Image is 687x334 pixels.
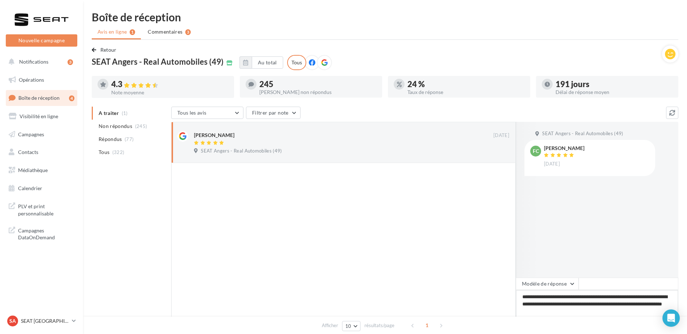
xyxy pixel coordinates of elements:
a: Campagnes [4,127,79,142]
span: 10 [345,323,351,329]
button: Au total [239,56,283,69]
div: 24 % [407,80,524,88]
a: Visibilité en ligne [4,109,79,124]
div: 191 jours [556,80,673,88]
p: SEAT [GEOGRAPHIC_DATA] [21,317,69,325]
span: (245) [135,123,147,129]
span: (77) [125,136,134,142]
div: Boîte de réception [92,12,678,22]
a: Boîte de réception4 [4,90,79,106]
button: Notifications 3 [4,54,76,69]
span: [DATE] [544,161,560,167]
div: Délai de réponse moyen [556,90,673,95]
span: Non répondus [99,123,132,130]
span: Commentaires [148,28,182,35]
span: Notifications [19,59,48,65]
span: Tous [99,149,109,156]
span: (322) [112,149,125,155]
div: [PERSON_NAME] [544,146,584,151]
div: Tous [287,55,306,70]
span: fC [533,147,539,155]
button: Modèle de réponse [516,278,579,290]
div: 245 [259,80,376,88]
span: [DATE] [493,132,509,139]
div: [PERSON_NAME] non répondus [259,90,376,95]
span: Campagnes DataOnDemand [18,226,74,241]
button: Tous les avis [171,107,243,119]
span: Tous les avis [177,110,207,116]
a: SA SEAT [GEOGRAPHIC_DATA] [6,314,77,328]
span: SA [9,317,16,325]
span: SEAT Angers - Real Automobiles (49) [542,130,623,137]
a: PLV et print personnalisable [4,198,79,220]
button: 10 [342,321,360,331]
a: Contacts [4,145,79,160]
div: Taux de réponse [407,90,524,95]
span: Afficher [322,322,338,329]
span: résultats/page [364,322,394,329]
span: Campagnes [18,131,44,137]
span: Contacts [18,149,38,155]
span: SEAT Angers - Real Automobiles (49) [92,58,224,66]
span: 1 [421,320,433,331]
span: Opérations [19,77,44,83]
span: Calendrier [18,185,42,191]
div: 3 [185,29,191,35]
button: Nouvelle campagne [6,34,77,47]
button: Retour [92,46,120,54]
div: Note moyenne [111,90,228,95]
a: Campagnes DataOnDemand [4,223,79,244]
a: Opérations [4,72,79,87]
a: Calendrier [4,181,79,196]
a: Médiathèque [4,163,79,178]
div: Open Intercom Messenger [662,309,680,327]
span: Médiathèque [18,167,48,173]
span: Retour [100,47,117,53]
div: [PERSON_NAME] [194,132,234,139]
div: 4 [69,95,74,101]
button: Au total [252,56,283,69]
span: Visibilité en ligne [20,113,58,119]
span: Répondus [99,136,122,143]
div: 3 [68,59,73,65]
span: SEAT Angers - Real Automobiles (49) [201,148,282,154]
span: Boîte de réception [18,95,60,101]
button: Filtrer par note [246,107,301,119]
div: 4.3 [111,80,228,89]
span: PLV et print personnalisable [18,201,74,217]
